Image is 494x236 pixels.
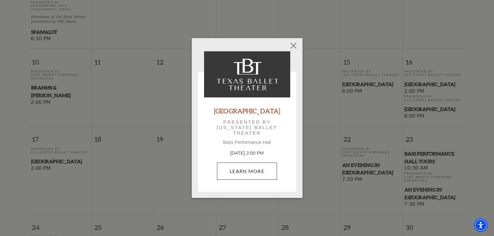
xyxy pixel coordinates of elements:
[287,40,299,52] button: Close
[204,51,290,97] img: Swan Lake
[217,163,277,180] a: May 16, 2:00 PM Learn More
[204,150,290,157] p: [DATE] 2:00 PM
[214,107,280,115] a: [GEOGRAPHIC_DATA]
[213,119,282,136] p: Presented by [US_STATE] Ballet Theater
[204,140,290,145] p: Bass Performance Hall
[474,218,488,232] div: Accessibility Menu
